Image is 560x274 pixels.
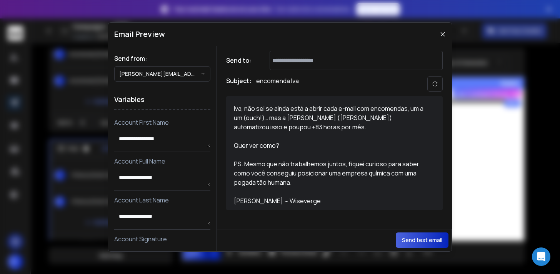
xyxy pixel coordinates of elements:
p: Account Full Name [114,157,210,166]
div: Open Intercom Messenger [532,247,550,266]
button: Send test email [396,232,448,248]
h1: Variables [114,89,210,110]
p: encomenda Iva [256,76,299,92]
div: Iva, não sei se ainda está a abrir cada e-mail com encomendas, um a um (ouch!)… mas a [PERSON_NAM... [234,104,426,202]
h1: Subject: [226,76,252,92]
h1: Send to: [226,56,257,65]
p: Account Signature [114,234,210,244]
h1: Email Preview [114,29,165,40]
p: Account Last Name [114,195,210,205]
p: [PERSON_NAME][EMAIL_ADDRESS][DOMAIN_NAME] [119,70,201,78]
h1: Send from: [114,54,210,63]
p: Account First Name [114,118,210,127]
